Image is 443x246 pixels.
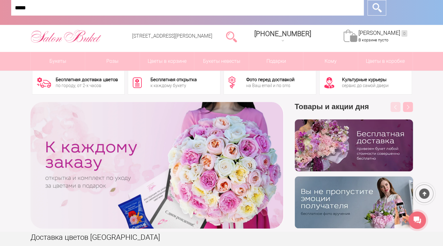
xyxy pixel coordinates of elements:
[31,52,85,71] a: Букеты
[403,102,413,112] button: Next
[194,52,249,71] a: Букеты невесты
[295,119,413,171] img: hpaj04joss48rwypv6hbykmvk1dj7zyr.png.webp
[254,30,311,38] span: [PHONE_NUMBER]
[295,176,413,228] img: v9wy31nijnvkfycrkduev4dhgt9psb7e.png.webp
[56,77,118,82] div: Бесплатная доставка цветов
[150,83,197,88] div: к каждому букету
[30,232,413,243] h1: Доставка цветов [GEOGRAPHIC_DATA]
[249,52,303,71] a: Подарки
[358,38,388,42] span: В корзине пусто
[342,83,389,88] div: сервис до самой двери
[30,28,102,44] img: Цветы Нижний Новгород
[303,52,358,71] span: Кому
[246,83,294,88] div: на Ваш email и по sms
[295,102,413,119] h3: Товары и акции дня
[401,30,407,37] ins: 0
[85,52,140,71] a: Розы
[358,30,407,37] a: [PERSON_NAME]
[342,77,389,82] div: Культурные курьеры
[251,28,315,45] a: [PHONE_NUMBER]
[132,33,212,39] a: [STREET_ADDRESS][PERSON_NAME]
[56,83,118,88] div: по городу, от 2-х часов
[246,77,294,82] div: Фото перед доставкой
[150,77,197,82] div: Бесплатная открытка
[358,52,413,71] a: Цветы в коробке
[140,52,194,71] a: Цветы в корзине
